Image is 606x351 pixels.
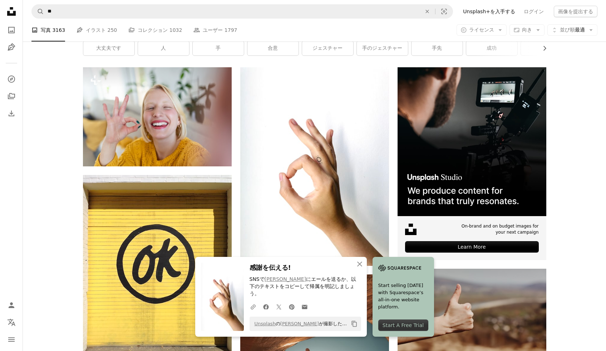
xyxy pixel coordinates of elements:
a: ログイン / 登録する [4,298,19,312]
a: イラスト [4,40,19,54]
button: Unsplashで検索する [32,5,44,18]
img: file-1631678316303-ed18b8b5cb9cimage [405,224,417,235]
span: 1797 [225,26,237,34]
a: On-brand and on budget images for your next campaignLearn More [398,67,546,260]
a: 手のジェスチャー [357,41,408,55]
a: Start selling [DATE] with Squarespace’s all-in-one website platform.Start A Free Trial [373,257,434,337]
p: SNSで にエールを送るか、以下のテキストをコピーして帰属を明記しましょう。 [250,276,361,297]
a: [PERSON_NAME] [280,321,319,326]
button: メニュー [4,332,19,347]
button: リストを右にスクロールする [538,41,546,55]
span: 並び順 [560,27,575,33]
a: Unsplash [255,321,276,326]
button: 言語 [4,315,19,330]
a: 灰色 [521,41,572,55]
span: On-brand and on budget images for your next campaign [457,223,539,235]
a: いたずら好きな若い女性が家で自撮りをします。美しいブロンドの女性は、片目でまばたきをし、舌を出している手でわかりました [83,113,232,120]
span: Start selling [DATE] with Squarespace’s all-in-one website platform. [378,282,428,311]
a: コレクション [4,89,19,103]
button: 並び順最適 [547,24,597,36]
button: クリップボードにコピーする [348,318,360,330]
div: Learn More [405,241,539,253]
a: Pinterestでシェアする [285,299,298,314]
a: コレクション 1032 [128,19,182,42]
a: 大丈夫です [83,41,134,55]
a: ジェスチャー [302,41,353,55]
a: 合意 [247,41,299,55]
a: 探す [4,72,19,86]
a: Unsplash+を入手する [459,6,519,17]
a: ログイン [519,6,548,17]
a: 白い表面に左手の人 [240,163,389,170]
button: ビジュアル検索 [435,5,453,18]
a: 手先 [412,41,463,55]
span: 最適 [560,26,585,34]
span: の が撮影した写真 [251,318,348,330]
button: 画像を提出する [554,6,597,17]
span: ライセンス [469,27,494,33]
span: 250 [108,26,117,34]
form: サイト内でビジュアルを探す [31,4,453,19]
a: ホーム — Unsplash [4,4,19,20]
img: file-1705255347840-230a6ab5bca9image [378,263,421,273]
a: 人 [138,41,189,55]
button: 全てクリア [419,5,435,18]
a: Twitterでシェアする [272,299,285,314]
a: Facebookでシェアする [260,299,272,314]
a: [PERSON_NAME] [265,276,306,282]
button: 向き [509,24,545,36]
a: イラスト 250 [77,19,117,42]
a: 日当たりの良い山々の背景に親指を立てて示す女性の手、承認と旅行のコンセプト [398,315,546,321]
a: Eメールでシェアする [298,299,311,314]
a: 文章 [83,271,232,277]
img: いたずら好きな若い女性が家で自撮りをします。美しいブロンドの女性は、片目でまばたきをし、舌を出している手でわかりました [83,67,232,166]
span: 1032 [169,26,182,34]
img: file-1715652217532-464736461acbimage [398,67,546,216]
a: 写真 [4,23,19,37]
img: 白い表面に左手の人 [240,67,389,266]
a: 成功 [466,41,517,55]
button: ライセンス [457,24,507,36]
div: Start A Free Trial [378,320,428,331]
a: ダウンロード履歴 [4,106,19,121]
span: 向き [522,27,532,33]
a: ユーザー 1797 [193,19,237,42]
h3: 感謝を伝える! [250,263,361,273]
a: 手 [193,41,244,55]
